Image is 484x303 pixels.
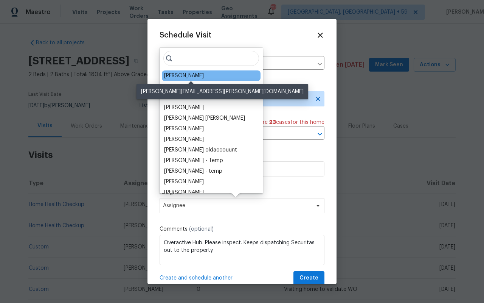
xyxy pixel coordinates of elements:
[163,203,311,209] span: Assignee
[164,104,204,111] div: [PERSON_NAME]
[245,119,324,126] span: There are case s for this home
[160,235,324,265] textarea: Overactive Hub. Please inspect. Keeps dispatching Securitas out to the property.
[160,225,324,233] label: Comments
[269,120,276,125] span: 23
[164,189,204,196] div: [PERSON_NAME]
[164,167,222,175] div: [PERSON_NAME] - temp
[293,271,324,285] button: Create
[315,129,325,139] button: Open
[164,136,204,143] div: [PERSON_NAME]
[160,31,211,39] span: Schedule Visit
[189,226,214,232] span: (optional)
[137,84,308,99] div: [PERSON_NAME][EMAIL_ADDRESS][PERSON_NAME][DOMAIN_NAME]
[164,72,204,80] div: [PERSON_NAME]
[164,146,237,154] div: [PERSON_NAME] oldaccouunt
[164,114,245,122] div: [PERSON_NAME] [PERSON_NAME]
[160,274,233,282] span: Create and schedule another
[164,178,204,186] div: [PERSON_NAME]
[164,125,204,133] div: [PERSON_NAME]
[299,273,318,283] span: Create
[316,31,324,39] span: Close
[164,157,223,164] div: [PERSON_NAME] - Temp
[164,83,204,90] div: [PERSON_NAME]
